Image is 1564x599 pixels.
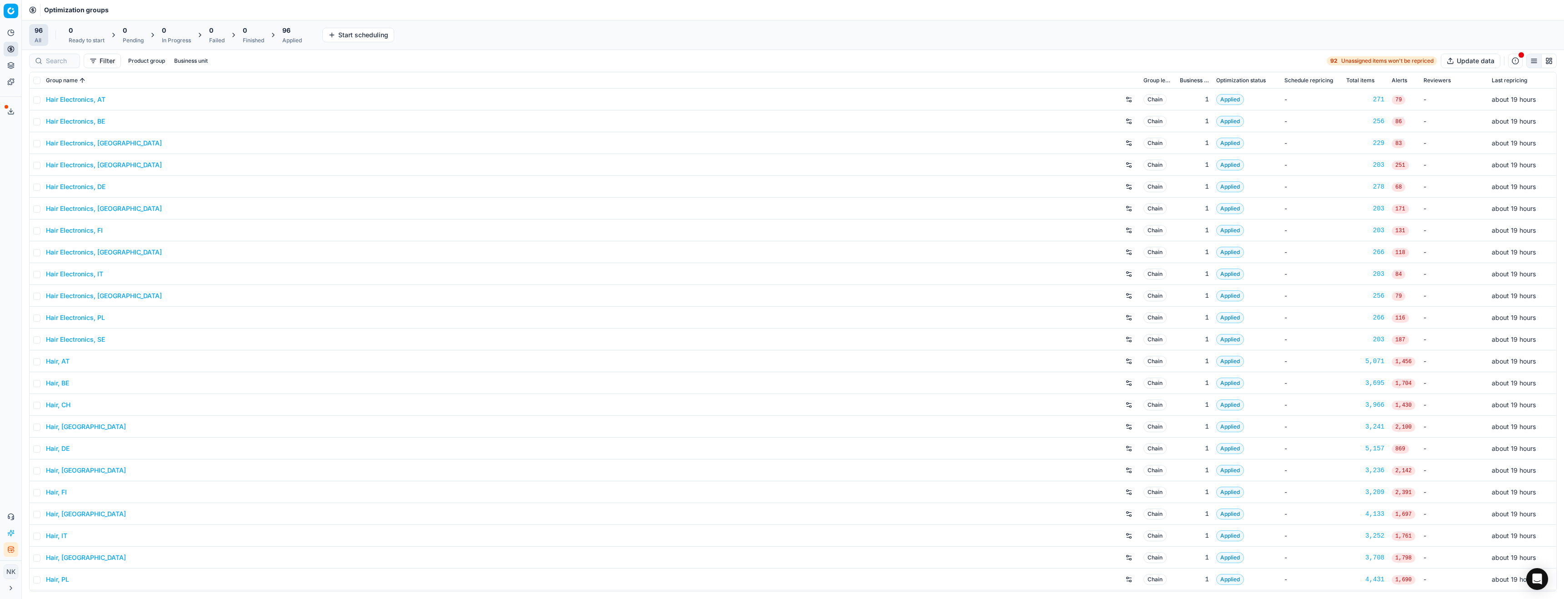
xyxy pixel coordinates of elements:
[1216,530,1244,541] span: Applied
[4,564,18,579] button: NK
[1420,263,1488,285] td: -
[1392,575,1415,584] span: 1,690
[1392,423,1415,432] span: 2,100
[1143,509,1167,519] span: Chain
[1281,459,1343,481] td: -
[1346,204,1384,213] div: 203
[69,26,73,35] span: 0
[1143,465,1167,476] span: Chain
[1346,117,1384,126] div: 256
[1281,547,1343,569] td: -
[1143,421,1167,432] span: Chain
[1216,225,1244,236] span: Applied
[1281,154,1343,176] td: -
[1180,466,1209,475] div: 1
[1281,220,1343,241] td: -
[1346,95,1384,104] a: 271
[1392,532,1415,541] span: 1,761
[1392,205,1409,214] span: 171
[1346,575,1384,584] a: 4,431
[1346,357,1384,366] a: 5,071
[1420,547,1488,569] td: -
[1346,77,1374,84] span: Total items
[1143,138,1167,149] span: Chain
[1392,248,1409,257] span: 118
[125,55,169,66] button: Product group
[35,26,43,35] span: 96
[1346,139,1384,148] a: 229
[1281,525,1343,547] td: -
[1143,225,1167,236] span: Chain
[1143,247,1167,258] span: Chain
[1143,574,1167,585] span: Chain
[1492,488,1536,496] span: about 19 hours
[1420,89,1488,110] td: -
[1216,552,1244,563] span: Applied
[1143,77,1173,84] span: Group level
[162,26,166,35] span: 0
[1284,77,1333,84] span: Schedule repricing
[46,509,126,519] a: Hair, [GEOGRAPHIC_DATA]
[1180,270,1209,279] div: 1
[1281,198,1343,220] td: -
[1392,379,1415,388] span: 1,704
[1216,378,1244,389] span: Applied
[1346,248,1384,257] div: 266
[1420,503,1488,525] td: -
[1281,438,1343,459] td: -
[1281,350,1343,372] td: -
[1420,285,1488,307] td: -
[1346,335,1384,344] a: 203
[1216,334,1244,345] span: Applied
[46,531,67,540] a: Hair, IT
[1492,248,1536,256] span: about 19 hours
[1420,481,1488,503] td: -
[1492,161,1536,169] span: about 19 hours
[46,139,162,148] a: Hair Electronics, [GEOGRAPHIC_DATA]
[1216,138,1244,149] span: Applied
[1346,270,1384,279] a: 203
[1143,269,1167,280] span: Chain
[1216,290,1244,301] span: Applied
[1492,357,1536,365] span: about 19 hours
[1392,357,1415,366] span: 1,456
[1492,270,1536,278] span: about 19 hours
[1341,57,1434,65] span: Unassigned items won't be repriced
[1180,248,1209,257] div: 1
[1143,94,1167,105] span: Chain
[1180,509,1209,519] div: 1
[1180,204,1209,213] div: 1
[1216,312,1244,323] span: Applied
[46,204,162,213] a: Hair Electronics, [GEOGRAPHIC_DATA]
[123,26,127,35] span: 0
[1346,291,1384,300] a: 256
[1143,552,1167,563] span: Chain
[1392,554,1415,563] span: 1,798
[1492,401,1536,409] span: about 19 hours
[1392,401,1415,410] span: 1,430
[46,56,74,65] input: Search
[1216,269,1244,280] span: Applied
[1392,95,1405,105] span: 79
[1492,554,1536,561] span: about 19 hours
[1281,89,1343,110] td: -
[1420,198,1488,220] td: -
[46,160,162,170] a: Hair Electronics, [GEOGRAPHIC_DATA]
[1216,116,1244,127] span: Applied
[1180,357,1209,366] div: 1
[1392,183,1405,192] span: 68
[1346,313,1384,322] a: 266
[1346,553,1384,562] a: 3,708
[1180,531,1209,540] div: 1
[1216,487,1244,498] span: Applied
[1346,466,1384,475] a: 3,236
[1180,313,1209,322] div: 1
[1346,422,1384,431] a: 3,241
[1281,285,1343,307] td: -
[1346,160,1384,170] div: 203
[1216,465,1244,476] span: Applied
[1346,182,1384,191] div: 278
[84,54,121,68] button: Filter
[1424,77,1451,84] span: Reviewers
